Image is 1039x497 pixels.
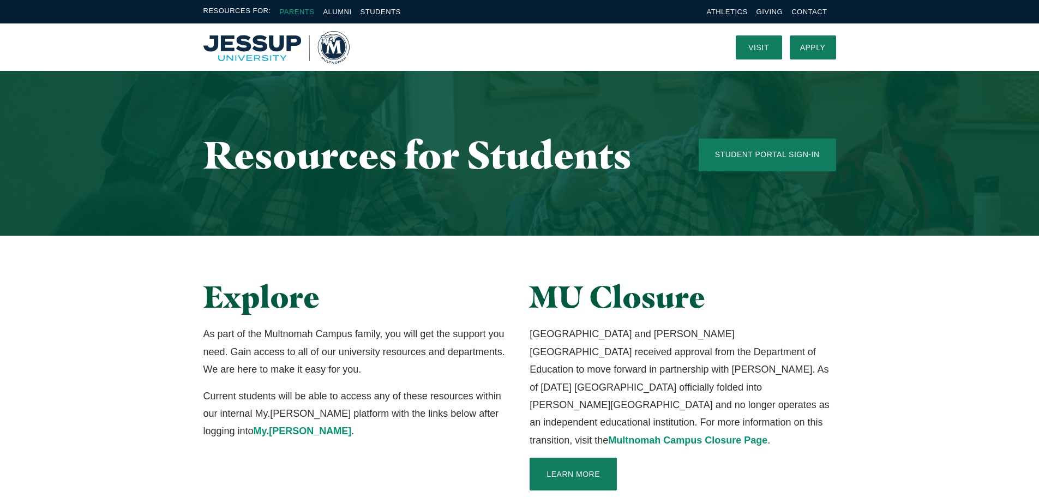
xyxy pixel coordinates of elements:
p: Current students will be able to access any of these resources within our internal My.[PERSON_NAM... [203,387,509,440]
a: Parents [280,8,315,16]
h2: MU Closure [530,279,836,314]
a: Student Portal Sign-In [699,139,836,171]
p: [GEOGRAPHIC_DATA] and [PERSON_NAME][GEOGRAPHIC_DATA] received approval from the Department of Edu... [530,325,836,449]
a: Athletics [707,8,748,16]
span: Resources For: [203,5,271,18]
a: Multnomah Campus Closure Page [608,435,767,446]
img: Multnomah University Logo [203,31,350,64]
p: As part of the Multnomah Campus family, you will get the support you need. Gain access to all of ... [203,325,509,378]
a: Alumni [323,8,351,16]
h1: Resources for Students [203,134,655,176]
a: Apply [790,35,836,59]
a: Learn More [530,458,617,490]
a: Visit [736,35,782,59]
a: Contact [791,8,827,16]
a: Giving [756,8,783,16]
a: Home [203,31,350,64]
a: Students [361,8,401,16]
h2: Explore [203,279,509,314]
a: My.[PERSON_NAME] [254,426,352,436]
